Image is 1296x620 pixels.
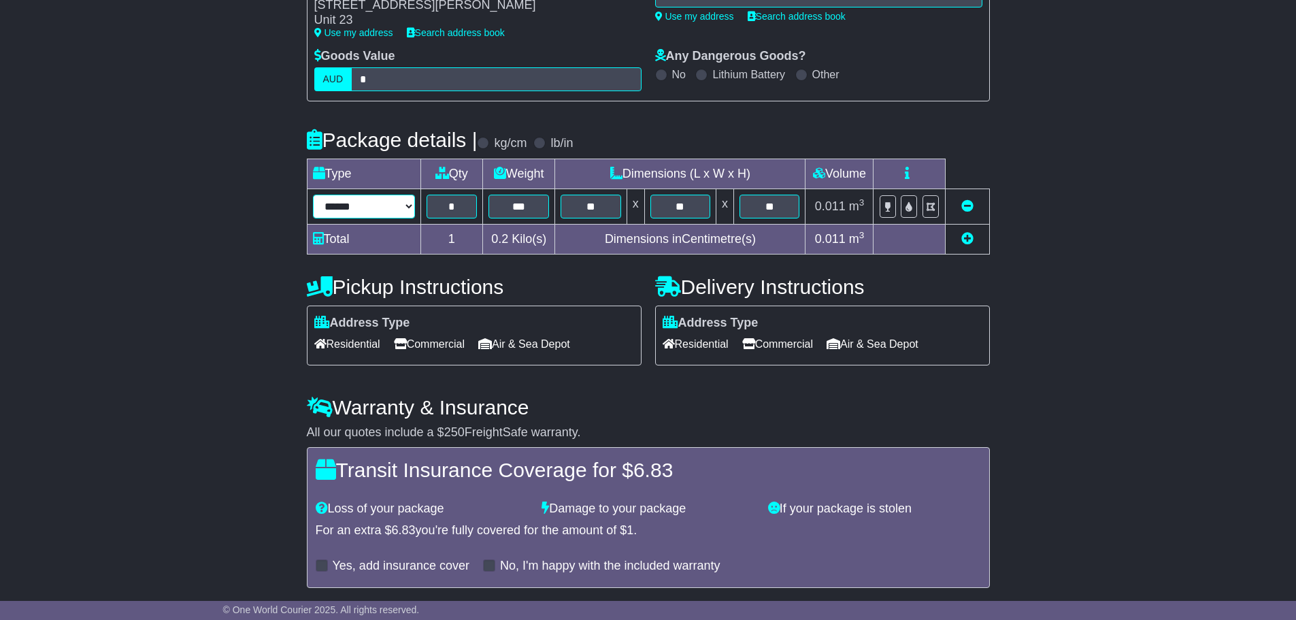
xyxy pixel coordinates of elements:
label: Address Type [314,316,410,331]
td: x [716,189,734,224]
td: x [627,189,644,224]
h4: Pickup Instructions [307,276,642,298]
sup: 3 [859,230,865,240]
h4: Package details | [307,129,478,151]
td: 1 [420,224,483,254]
span: Commercial [394,333,465,355]
a: Use my address [655,11,734,22]
a: Search address book [748,11,846,22]
div: Loss of your package [309,502,535,517]
span: 0.2 [491,232,508,246]
label: Yes, add insurance cover [333,559,469,574]
span: m [849,232,865,246]
label: Other [812,68,840,81]
span: Residential [314,333,380,355]
td: Qty [420,159,483,189]
label: No [672,68,686,81]
label: AUD [314,67,352,91]
label: Goods Value [314,49,395,64]
span: m [849,199,865,213]
label: No, I'm happy with the included warranty [500,559,720,574]
label: Any Dangerous Goods? [655,49,806,64]
a: Search address book [407,27,505,38]
td: Dimensions in Centimetre(s) [555,224,805,254]
h4: Warranty & Insurance [307,396,990,419]
sup: 3 [859,197,865,208]
label: kg/cm [494,136,527,151]
div: Unit 23 [314,13,628,28]
div: Damage to your package [535,502,761,517]
a: Remove this item [961,199,974,213]
span: 1 [627,523,633,537]
span: 0.011 [815,232,846,246]
span: Commercial [742,333,813,355]
span: 6.83 [392,523,416,537]
div: For an extra $ you're fully covered for the amount of $ . [316,523,981,538]
a: Use my address [314,27,393,38]
td: Kilo(s) [483,224,555,254]
span: Air & Sea Depot [478,333,570,355]
td: Total [307,224,420,254]
label: lb/in [550,136,573,151]
td: Dimensions (L x W x H) [555,159,805,189]
span: Residential [663,333,729,355]
span: © One World Courier 2025. All rights reserved. [223,604,420,615]
a: Add new item [961,232,974,246]
h4: Delivery Instructions [655,276,990,298]
div: If your package is stolen [761,502,988,517]
span: Air & Sea Depot [827,333,918,355]
label: Address Type [663,316,759,331]
span: 0.011 [815,199,846,213]
h4: Transit Insurance Coverage for $ [316,459,981,481]
td: Weight [483,159,555,189]
td: Type [307,159,420,189]
label: Lithium Battery [712,68,785,81]
span: 250 [444,425,465,439]
td: Volume [805,159,874,189]
span: 6.83 [633,459,673,481]
div: All our quotes include a $ FreightSafe warranty. [307,425,990,440]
